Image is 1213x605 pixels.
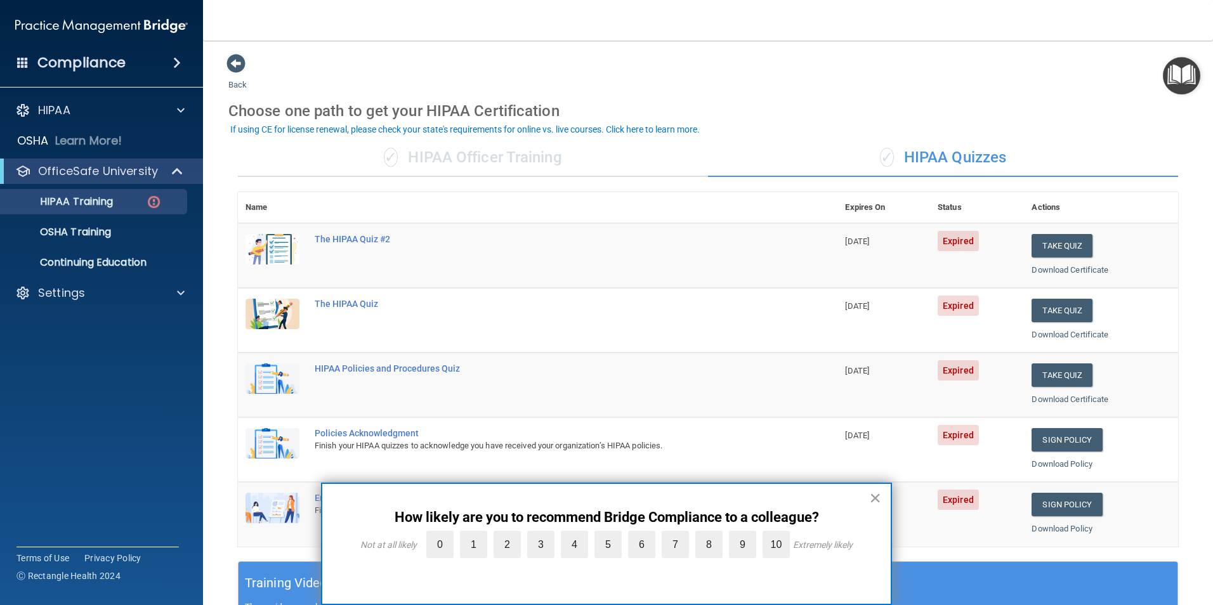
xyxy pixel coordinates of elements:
a: Back [228,65,247,89]
a: Sign Policy [1032,493,1102,516]
label: 1 [460,531,487,558]
div: Extremely likely [793,540,853,550]
a: Download Certificate [1032,394,1108,404]
label: 4 [561,531,588,558]
a: Download Certificate [1032,265,1108,275]
button: Take Quiz [1032,234,1092,257]
span: ✓ [384,148,398,167]
div: If using CE for license renewal, please check your state's requirements for online vs. live cours... [230,125,700,134]
a: Download Certificate [1032,330,1108,339]
span: [DATE] [845,301,869,311]
span: Expired [938,490,979,510]
a: Sign Policy [1032,428,1102,452]
img: danger-circle.6113f641.png [146,194,162,210]
button: Take Quiz [1032,299,1092,322]
div: HIPAA Officer Training [238,139,708,177]
span: Ⓒ Rectangle Health 2024 [16,569,121,582]
span: Expired [938,296,979,316]
span: Expired [938,360,979,381]
label: 2 [494,531,521,558]
div: Policies Acknowledgment [315,428,774,438]
th: Status [930,192,1024,223]
label: 3 [527,531,554,558]
label: 9 [729,531,756,558]
a: Download Policy [1032,459,1092,469]
label: 5 [594,531,622,558]
span: Expired [938,425,979,445]
p: HIPAA Training [8,195,113,208]
a: Privacy Policy [84,552,141,564]
th: Name [238,192,307,223]
label: 6 [628,531,655,558]
div: HIPAA Quizzes [708,139,1178,177]
div: HIPAA Policies and Procedures Quiz [315,363,774,374]
label: 0 [426,531,454,558]
img: PMB logo [15,13,188,39]
p: OSHA [17,133,49,148]
th: Actions [1024,192,1178,223]
div: Not at all likely [360,540,417,550]
a: Terms of Use [16,552,69,564]
th: Expires On [837,192,930,223]
div: Finish your HIPAA quizzes to acknowledge you have received your organization’s HIPAA policies. [315,438,774,453]
button: If using CE for license renewal, please check your state's requirements for online vs. live cours... [228,123,702,136]
h5: Training Videos [245,572,334,594]
p: How likely are you to recommend Bridge Compliance to a colleague? [348,509,865,526]
iframe: Drift Widget Chat Controller [993,515,1198,566]
label: 7 [662,531,689,558]
label: 8 [695,531,723,558]
p: Continuing Education [8,256,181,269]
h4: Compliance [37,54,126,72]
p: OSHA Training [8,226,111,238]
div: The HIPAA Quiz #2 [315,234,774,244]
div: Employee Training Acknowledgment [315,493,774,503]
span: [DATE] [845,431,869,440]
button: Open Resource Center [1163,57,1200,94]
div: Finish your HIPAA quizzes to acknowledge you have received HIPAA employee training. [315,503,774,518]
button: Close [869,488,881,508]
span: [DATE] [845,366,869,375]
button: Take Quiz [1032,363,1092,387]
label: 10 [763,531,790,558]
p: Learn More! [55,133,122,148]
p: OfficeSafe University [38,164,158,179]
div: The HIPAA Quiz [315,299,774,309]
span: ✓ [880,148,894,167]
p: Settings [38,285,85,301]
span: [DATE] [845,237,869,246]
span: Expired [938,231,979,251]
div: Choose one path to get your HIPAA Certification [228,93,1188,129]
p: HIPAA [38,103,70,118]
